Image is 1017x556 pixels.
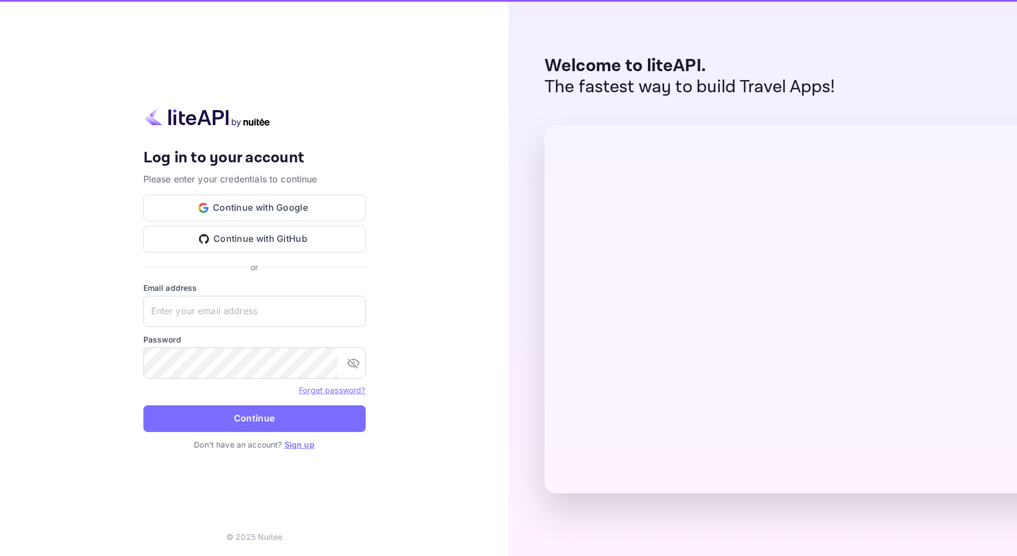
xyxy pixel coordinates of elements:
[285,440,315,449] a: Sign up
[143,226,366,252] button: Continue with GitHub
[342,352,365,374] button: toggle password visibility
[143,439,366,450] p: Don't have an account?
[143,282,366,294] label: Email address
[299,385,365,395] a: Forget password?
[143,296,366,327] input: Enter your email address
[251,261,258,273] p: or
[545,56,835,77] p: Welcome to liteAPI.
[143,405,366,432] button: Continue
[143,334,366,345] label: Password
[545,77,835,98] p: The fastest way to build Travel Apps!
[226,531,282,543] p: © 2025 Nuitee
[299,384,365,395] a: Forget password?
[143,195,366,221] button: Continue with Google
[143,148,366,168] h4: Log in to your account
[143,172,366,186] p: Please enter your credentials to continue
[143,106,271,127] img: liteapi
